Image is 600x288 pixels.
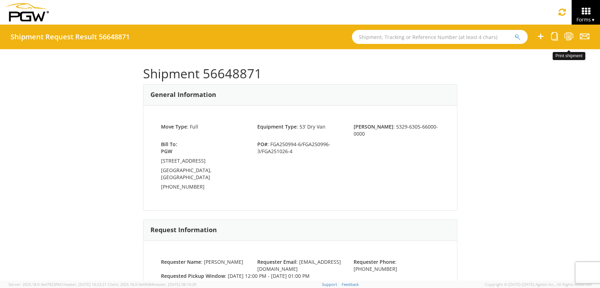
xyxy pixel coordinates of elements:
strong: Move Type [161,123,187,130]
td: [PHONE_NUMBER] [161,183,247,193]
span: : 53’ Dry Van [257,123,325,130]
span: : Full [161,123,198,130]
strong: Requester Name [161,258,201,265]
span: master, [DATE] 10:23:21 [64,282,107,287]
strong: Requester Email [257,258,296,265]
h3: General Information [150,91,216,98]
span: : FGA250994-6/FGA250996-3/FGA251026-4 [252,141,348,155]
td: [GEOGRAPHIC_DATA], [GEOGRAPHIC_DATA] [161,167,247,183]
span: ▼ [591,17,595,23]
span: Client: 2025.18.0-0e69584 [108,282,196,287]
strong: Requester Phone [353,258,395,265]
strong: Requested Pickup Window [161,273,225,279]
strong: [PERSON_NAME] [353,123,393,130]
strong: Bill To: [161,141,177,148]
span: Forms [576,16,595,23]
span: : [EMAIL_ADDRESS][DOMAIN_NAME] [257,258,341,272]
span: : [PERSON_NAME] [161,258,243,265]
span: master, [DATE] 08:10:29 [153,282,196,287]
span: Copyright © [DATE]-[DATE] Agistix Inc., All Rights Reserved [485,282,592,287]
span: Server: 2025.18.0-4e47823f9d1 [8,282,107,287]
span: : [PHONE_NUMBER] [353,258,397,272]
span: : 5329-6305-66000-0000 [353,123,438,137]
span: - 11:00 PM [253,280,278,286]
img: pgw-form-logo-1aaa8060b1cc70fad034.png [5,3,49,21]
td: [STREET_ADDRESS] [161,157,247,167]
input: Shipment, Tracking or Reference Number (at least 4 chars) [352,30,528,44]
strong: PO# [257,141,267,148]
strong: Equipment Type [257,123,296,130]
a: Support [322,282,337,287]
span: : [DATE] 03:00 PM [161,280,278,286]
strong: Requested Deliver by [161,280,212,286]
h4: Shipment Request Result 56648871 [11,33,130,41]
div: Print shipment [553,52,585,60]
a: Feedback [342,282,359,287]
h1: Shipment 56648871 [143,67,457,81]
span: : [DATE] 12:00 PM - [DATE] 01:00 PM [161,273,310,279]
h3: Request Information [150,227,217,234]
strong: PGW [161,148,172,155]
